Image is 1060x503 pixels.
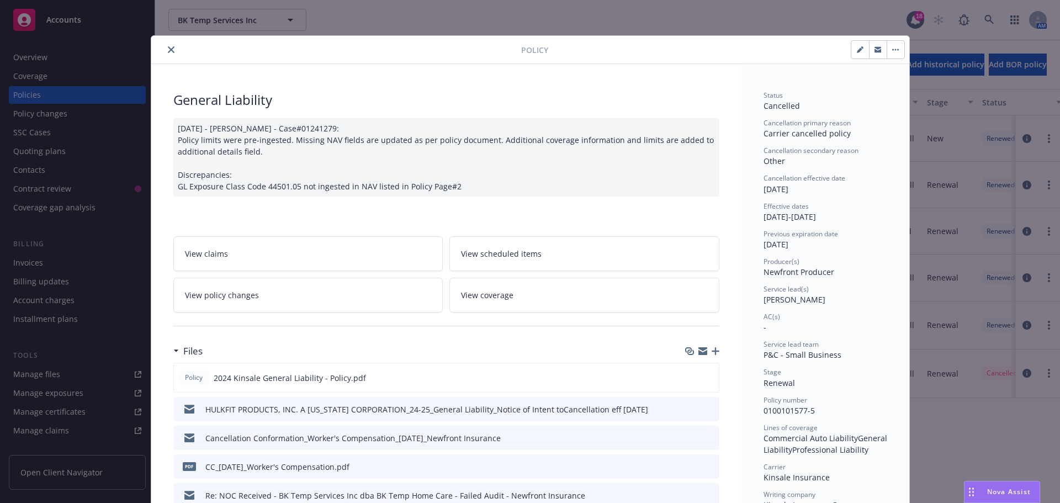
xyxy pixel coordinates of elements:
[964,481,1040,503] button: Nova Assist
[764,229,838,239] span: Previous expiration date
[764,184,788,194] span: [DATE]
[687,404,696,415] button: download file
[165,43,178,56] button: close
[183,344,203,358] h3: Files
[764,472,830,483] span: Kinsale Insurance
[687,461,696,473] button: download file
[449,236,719,271] a: View scheduled items
[705,404,715,415] button: preview file
[764,350,841,360] span: P&C - Small Business
[764,100,800,111] span: Cancelled
[764,202,809,211] span: Effective dates
[764,490,815,499] span: Writing company
[764,312,780,321] span: AC(s)
[214,372,366,384] span: 2024 Kinsale General Liability - Policy.pdf
[704,372,714,384] button: preview file
[764,340,819,349] span: Service lead team
[705,490,715,501] button: preview file
[173,344,203,358] div: Files
[764,202,887,223] div: [DATE] - [DATE]
[764,91,783,100] span: Status
[183,373,205,383] span: Policy
[173,91,719,109] div: General Liability
[764,267,834,277] span: Newfront Producer
[205,461,349,473] div: CC_[DATE]_Worker's Compensation.pdf
[764,433,858,443] span: Commercial Auto Liability
[792,444,868,455] span: Professional Liability
[185,289,259,301] span: View policy changes
[449,278,719,313] a: View coverage
[764,239,788,250] span: [DATE]
[764,118,851,128] span: Cancellation primary reason
[764,462,786,472] span: Carrier
[764,395,807,405] span: Policy number
[964,481,978,502] div: Drag to move
[764,257,799,266] span: Producer(s)
[764,405,815,416] span: 0100101577-5
[185,248,228,260] span: View claims
[764,128,851,139] span: Carrier cancelled policy
[764,173,845,183] span: Cancellation effective date
[461,289,513,301] span: View coverage
[764,322,766,332] span: -
[764,378,795,388] span: Renewal
[764,294,825,305] span: [PERSON_NAME]
[205,432,501,444] div: Cancellation Conformation_Worker's Compensation_[DATE]_Newfront Insurance
[764,367,781,377] span: Stage
[687,490,696,501] button: download file
[764,433,889,455] span: General Liability
[173,236,443,271] a: View claims
[764,423,818,432] span: Lines of coverage
[687,372,696,384] button: download file
[205,404,648,415] div: HULKFIT PRODUCTS, INC. A [US_STATE] CORPORATION_24-25_General Liability_Notice of Intent toCancel...
[521,44,548,56] span: Policy
[183,462,196,470] span: pdf
[705,461,715,473] button: preview file
[764,156,785,166] span: Other
[173,278,443,313] a: View policy changes
[987,487,1031,496] span: Nova Assist
[764,284,809,294] span: Service lead(s)
[461,248,542,260] span: View scheduled items
[705,432,715,444] button: preview file
[205,490,585,501] div: Re: NOC Received - BK Temp Services Inc dba BK Temp Home Care - Failed Audit - Newfront Insurance
[687,432,696,444] button: download file
[173,118,719,197] div: [DATE] - [PERSON_NAME] - Case#01241279: Policy limits were pre-ingested. Missing NAV fields are u...
[764,146,858,155] span: Cancellation secondary reason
